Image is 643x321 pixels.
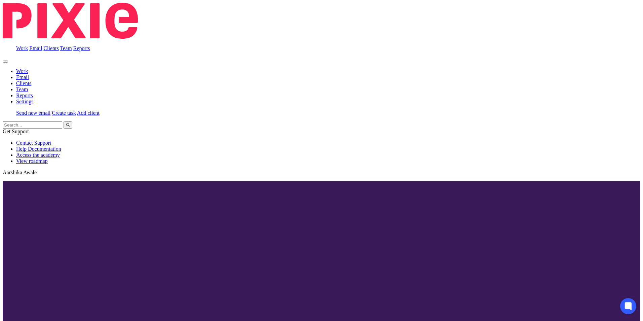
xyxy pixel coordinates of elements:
[16,80,31,86] a: Clients
[16,146,61,152] a: Help Documentation
[16,68,28,74] a: Work
[16,93,33,98] a: Reports
[60,45,72,51] a: Team
[16,140,51,146] a: Contact Support
[43,45,59,51] a: Clients
[3,129,29,134] span: Get Support
[29,45,42,51] a: Email
[16,86,28,92] a: Team
[16,158,48,164] a: View roadmap
[3,121,62,129] input: Search
[77,110,100,116] a: Add client
[3,170,640,176] p: Aarshika Awale
[73,45,90,51] a: Reports
[64,121,72,129] button: Search
[16,45,28,51] a: Work
[16,99,34,104] a: Settings
[52,110,76,116] a: Create task
[16,74,29,80] a: Email
[16,152,60,158] a: Access the academy
[3,3,138,39] img: Pixie
[16,110,50,116] a: Send new email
